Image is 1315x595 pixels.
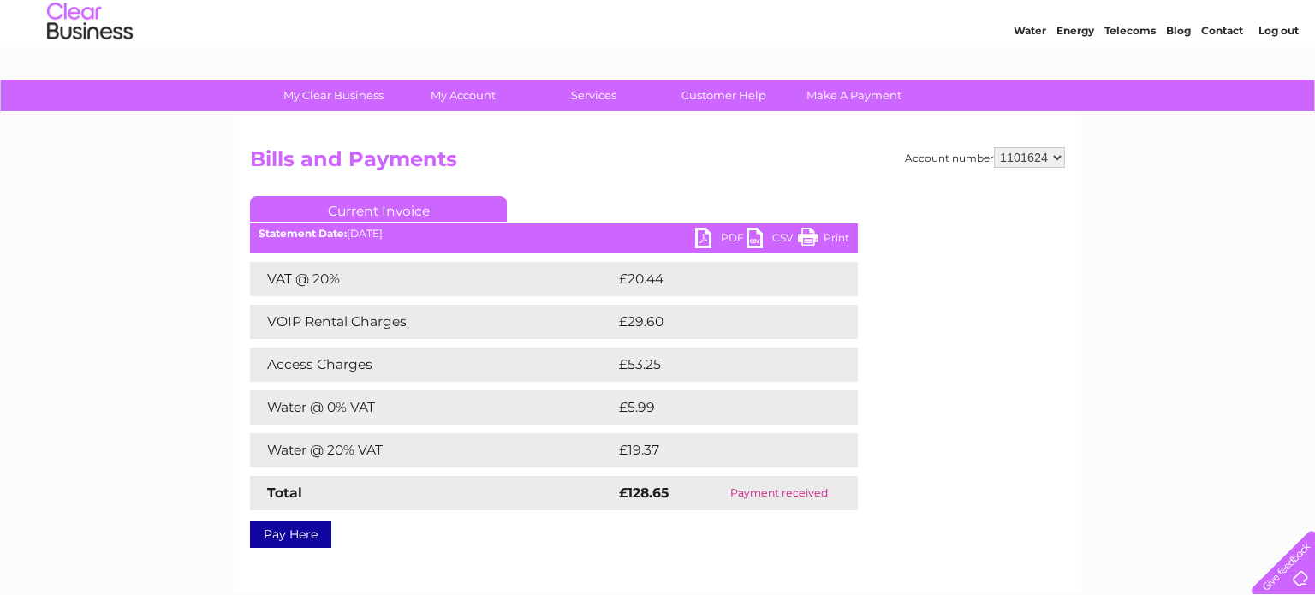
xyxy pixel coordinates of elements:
[1166,73,1191,86] a: Blog
[250,228,858,240] div: [DATE]
[695,228,747,253] a: PDF
[747,228,798,253] a: CSV
[992,9,1110,30] a: 0333 014 3131
[250,196,507,222] a: Current Invoice
[254,9,1063,83] div: Clear Business is a trading name of Verastar Limited (registered in [GEOGRAPHIC_DATA] No. 3667643...
[1104,73,1156,86] a: Telecoms
[250,262,615,296] td: VAT @ 20%
[267,485,302,501] strong: Total
[1201,73,1243,86] a: Contact
[615,262,824,296] td: £20.44
[783,80,925,111] a: Make A Payment
[619,485,669,501] strong: £128.65
[701,476,858,510] td: Payment received
[615,433,822,467] td: £19.37
[1014,73,1046,86] a: Water
[905,147,1065,168] div: Account number
[250,348,615,382] td: Access Charges
[1056,73,1094,86] a: Energy
[615,305,824,339] td: £29.60
[393,80,534,111] a: My Account
[615,348,823,382] td: £53.25
[1258,73,1299,86] a: Log out
[250,305,615,339] td: VOIP Rental Charges
[250,521,331,548] a: Pay Here
[250,147,1065,180] h2: Bills and Payments
[250,390,615,425] td: Water @ 0% VAT
[798,228,849,253] a: Print
[259,227,347,240] b: Statement Date:
[653,80,794,111] a: Customer Help
[523,80,664,111] a: Services
[46,45,134,97] img: logo.png
[615,390,818,425] td: £5.99
[250,433,615,467] td: Water @ 20% VAT
[263,80,404,111] a: My Clear Business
